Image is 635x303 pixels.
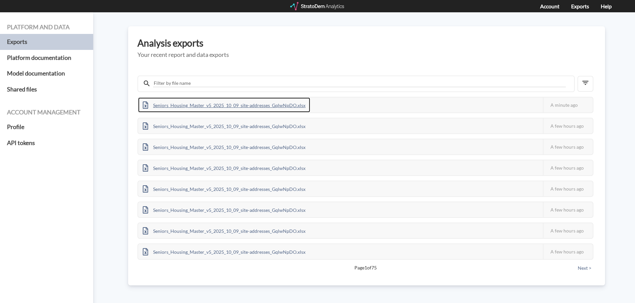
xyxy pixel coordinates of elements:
div: Seniors_Housing_Master_v5_2025_10_09_site-addresses_GqlwNpDO.xlsx [138,118,310,133]
a: Exports [7,34,86,50]
a: Shared files [7,81,86,97]
a: Account [540,3,559,9]
div: A few hours ago [543,202,593,217]
a: Seniors_Housing_Master_v5_2025_10_09_site-addresses_GqlwNpDO.xlsx [138,164,310,170]
a: Seniors_Housing_Master_v5_2025_10_09_site-addresses_GqlwNpDO.xlsx [138,206,310,212]
a: Seniors_Housing_Master_v5_2025_10_09_site-addresses_GqlwNpDO.xlsx [138,143,310,149]
a: Seniors_Housing_Master_v5_2025_10_09_site-addresses_GqlwNpDO.xlsx [138,122,310,128]
span: Page 1 of 75 [161,264,570,271]
h4: Platform and data [7,24,86,31]
div: Seniors_Housing_Master_v5_2025_10_09_site-addresses_GqlwNpDO.xlsx [138,160,310,175]
input: Filter by file name [153,79,566,87]
a: Seniors_Housing_Master_v5_2025_10_09_site-addresses_GqlwNpDO.xlsx [138,185,310,191]
div: Seniors_Housing_Master_v5_2025_10_09_site-addresses_GqlwNpDO.xlsx [138,97,310,112]
div: A few hours ago [543,244,593,259]
div: Seniors_Housing_Master_v5_2025_10_09_site-addresses_GqlwNpDO.xlsx [138,202,310,217]
div: Seniors_Housing_Master_v5_2025_10_09_site-addresses_GqlwNpDO.xlsx [138,244,310,259]
a: Platform documentation [7,50,86,66]
h5: Your recent report and data exports [137,52,596,58]
a: Model documentation [7,66,86,81]
div: A few hours ago [543,118,593,133]
a: Help [601,3,612,9]
a: API tokens [7,135,86,151]
a: Profile [7,119,86,135]
a: Exports [571,3,589,9]
a: Seniors_Housing_Master_v5_2025_10_09_site-addresses_GqlwNpDO.xlsx [138,227,310,233]
a: Seniors_Housing_Master_v5_2025_10_09_site-addresses_GqlwNpDO.xlsx [138,101,310,107]
h4: Account management [7,109,86,116]
a: Seniors_Housing_Master_v5_2025_10_09_site-addresses_GqlwNpDO.xlsx [138,248,310,254]
h3: Analysis exports [137,38,596,48]
div: Seniors_Housing_Master_v5_2025_10_09_site-addresses_GqlwNpDO.xlsx [138,223,310,238]
div: Seniors_Housing_Master_v5_2025_10_09_site-addresses_GqlwNpDO.xlsx [138,139,310,154]
div: A few hours ago [543,223,593,238]
div: Seniors_Housing_Master_v5_2025_10_09_site-addresses_GqlwNpDO.xlsx [138,181,310,196]
div: A few hours ago [543,139,593,154]
div: A minute ago [543,97,593,112]
button: Next > [576,264,593,272]
div: A few hours ago [543,181,593,196]
div: A few hours ago [543,160,593,175]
